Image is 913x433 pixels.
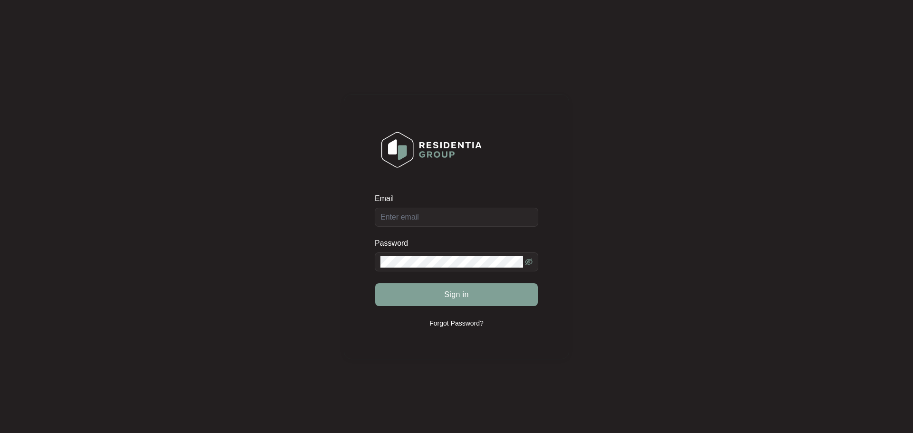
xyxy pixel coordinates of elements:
[375,194,400,203] label: Email
[444,289,469,300] span: Sign in
[375,239,415,248] label: Password
[429,318,484,328] p: Forgot Password?
[375,283,538,306] button: Sign in
[375,208,538,227] input: Email
[375,125,488,174] img: Login Logo
[380,256,523,268] input: Password
[525,258,533,266] span: eye-invisible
